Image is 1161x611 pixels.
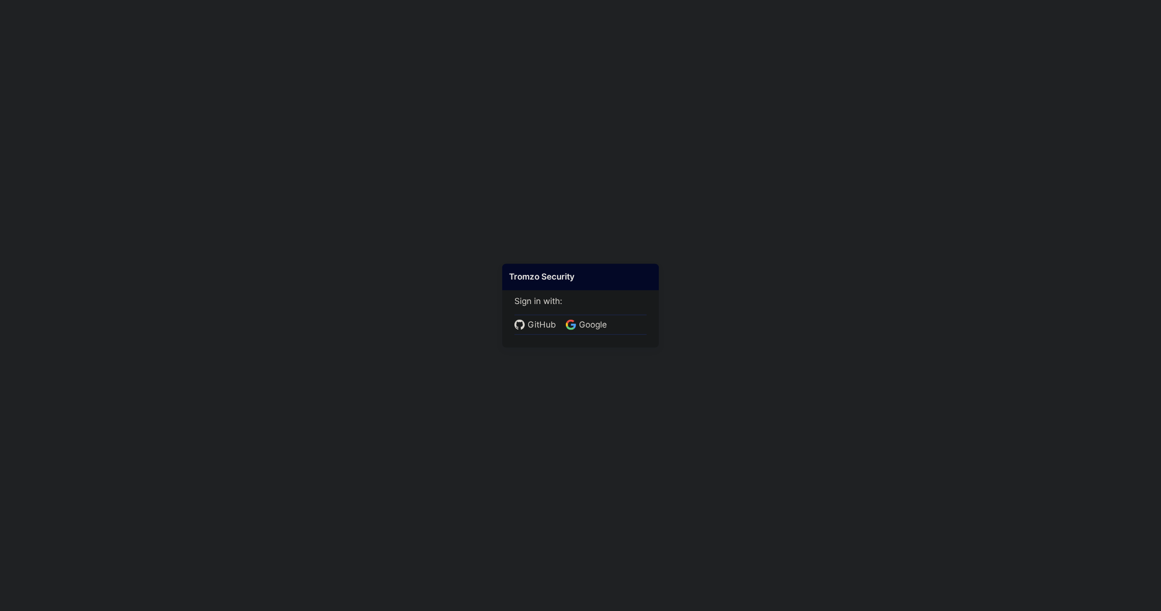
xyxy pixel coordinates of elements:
[502,264,659,290] div: Tromzo Security
[514,319,559,331] a: GitHub
[576,319,610,331] span: Google
[566,319,610,331] a: Google
[525,319,559,331] span: GitHub
[514,283,647,335] div: Sign in with:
